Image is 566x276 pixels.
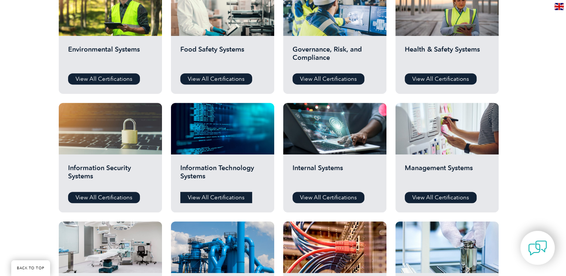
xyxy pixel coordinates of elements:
img: en [554,3,564,10]
a: View All Certifications [68,192,140,203]
h2: Health & Safety Systems [405,45,489,68]
a: View All Certifications [405,73,477,85]
a: BACK TO TOP [11,260,50,276]
a: View All Certifications [180,73,252,85]
a: View All Certifications [180,192,252,203]
h2: Information Security Systems [68,164,153,186]
img: contact-chat.png [528,239,547,257]
h2: Food Safety Systems [180,45,265,68]
h2: Management Systems [405,164,489,186]
a: View All Certifications [293,73,364,85]
a: View All Certifications [293,192,364,203]
h2: Environmental Systems [68,45,153,68]
h2: Information Technology Systems [180,164,265,186]
h2: Internal Systems [293,164,377,186]
h2: Governance, Risk, and Compliance [293,45,377,68]
a: View All Certifications [405,192,477,203]
a: View All Certifications [68,73,140,85]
